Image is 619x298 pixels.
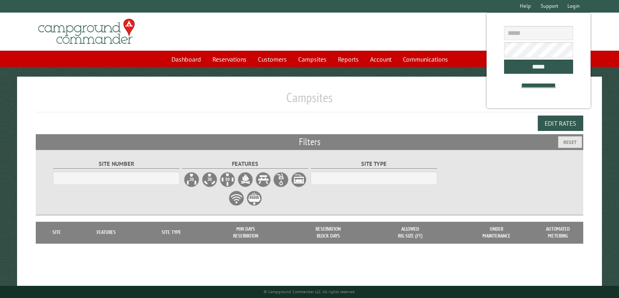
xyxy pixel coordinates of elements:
[36,16,137,47] img: Campground Commander
[365,51,396,67] a: Account
[36,90,584,112] h1: Campsites
[333,51,364,67] a: Reports
[287,222,370,243] th: Reservation Block Days
[139,222,204,243] th: Site Type
[311,159,437,169] label: Site Type
[558,136,582,148] button: Reset
[36,134,584,150] h2: Filters
[208,51,251,67] a: Reservations
[255,172,271,188] label: Picnic Table
[291,172,307,188] label: Sewer Hookup
[538,116,583,131] button: Edit Rates
[246,190,262,206] label: Grill
[182,159,308,169] label: Features
[167,51,206,67] a: Dashboard
[40,222,74,243] th: Site
[53,159,180,169] label: Site Number
[398,51,453,67] a: Communications
[253,51,292,67] a: Customers
[228,190,245,206] label: WiFi Service
[74,222,139,243] th: Features
[542,222,574,243] th: Automated metering
[219,172,236,188] label: 50A Electrical Hookup
[237,172,253,188] label: Firepit
[293,51,331,67] a: Campsites
[184,172,200,188] label: 20A Electrical Hookup
[201,172,218,188] label: 30A Electrical Hookup
[273,172,289,188] label: Water Hookup
[204,222,287,243] th: Min Days Reservation
[451,222,542,243] th: Under Maintenance
[264,289,355,294] small: © Campground Commander LLC. All rights reserved.
[370,222,451,243] th: Allowed Rig Size (ft)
